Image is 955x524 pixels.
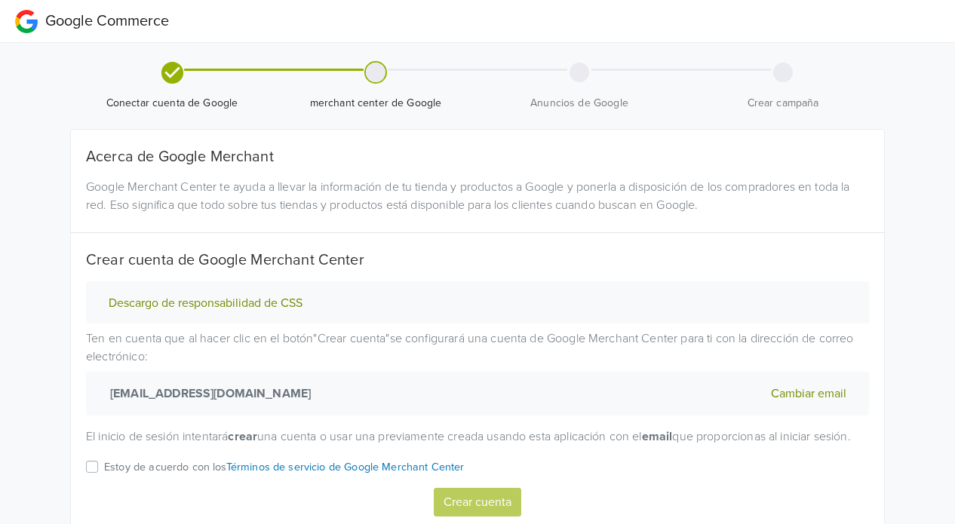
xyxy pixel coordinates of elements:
[104,459,465,476] p: Estoy de acuerdo con los
[228,429,257,444] strong: crear
[86,427,869,446] p: El inicio de sesión intentará una cuenta o usar una previamente creada usando esta aplicación con...
[86,251,869,269] h5: Crear cuenta de Google Merchant Center
[104,296,307,311] button: Descargo de responsabilidad de CSS
[484,96,675,111] span: Anuncios de Google
[75,178,880,214] div: Google Merchant Center te ayuda a llevar la información de tu tienda y productos a Google y poner...
[86,148,869,166] h5: Acerca de Google Merchant
[280,96,471,111] span: merchant center de Google
[766,384,851,403] button: Cambiar email
[76,96,268,111] span: Conectar cuenta de Google
[687,96,879,111] span: Crear campaña
[104,385,311,403] strong: [EMAIL_ADDRESS][DOMAIN_NAME]
[226,461,465,473] a: Términos de servicio de Google Merchant Center
[642,429,673,444] strong: email
[45,12,169,30] span: Google Commerce
[86,329,869,415] p: Ten en cuenta que al hacer clic en el botón " Crear cuenta " se configurará una cuenta de Google ...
